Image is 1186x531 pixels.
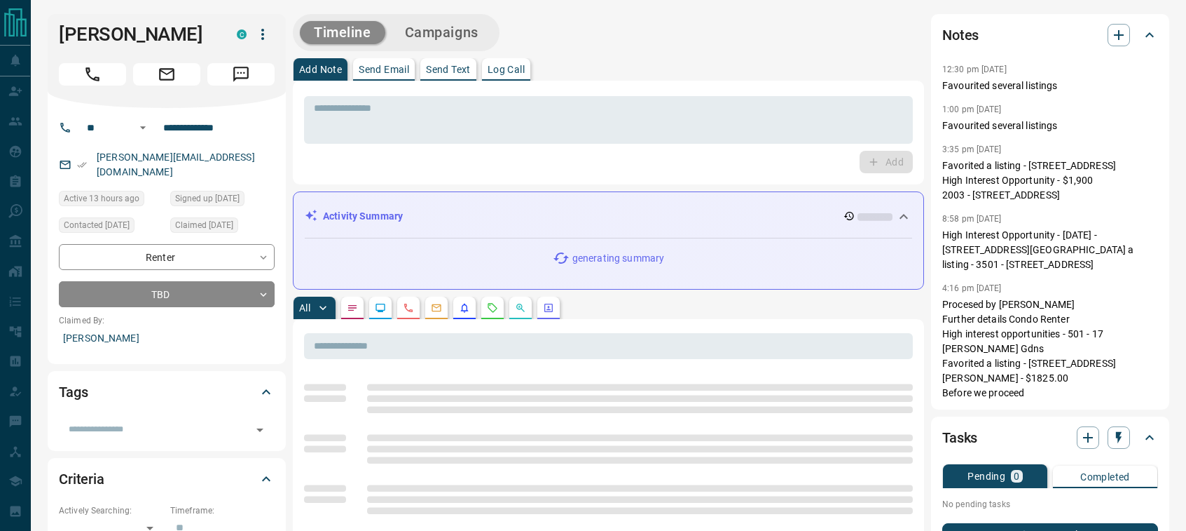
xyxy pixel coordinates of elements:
[135,119,151,136] button: Open
[170,217,275,237] div: Tue Aug 17 2021
[942,297,1158,401] p: Procesed by [PERSON_NAME] Further details Condo Renter High interest opportunities - 501 - 17 [PE...
[1014,471,1019,481] p: 0
[133,63,200,86] span: Email
[572,251,664,266] p: generating summary
[64,218,130,232] span: Contacted [DATE]
[403,302,414,314] svg: Calls
[59,63,126,86] span: Call
[170,191,275,210] div: Tue Aug 17 2021
[431,302,442,314] svg: Emails
[391,21,492,44] button: Campaigns
[77,160,87,170] svg: Email Verified
[305,203,912,229] div: Activity Summary
[942,105,1002,114] p: 1:00 pm [DATE]
[942,214,1002,224] p: 8:58 pm [DATE]
[375,302,386,314] svg: Lead Browsing Activity
[942,18,1158,52] div: Notes
[942,65,1007,74] p: 12:30 pm [DATE]
[347,302,358,314] svg: Notes
[300,21,385,44] button: Timeline
[59,375,275,409] div: Tags
[942,426,977,449] h2: Tasks
[59,504,163,517] p: Actively Searching:
[97,152,255,177] a: [PERSON_NAME][EMAIL_ADDRESS][DOMAIN_NAME]
[459,302,470,314] svg: Listing Alerts
[967,471,1005,481] p: Pending
[299,65,342,74] p: Add Note
[59,281,275,307] div: TBD
[942,421,1158,455] div: Tasks
[59,314,275,327] p: Claimed By:
[175,218,233,232] span: Claimed [DATE]
[942,144,1002,154] p: 3:35 pm [DATE]
[170,504,275,517] p: Timeframe:
[64,191,139,206] span: Active 13 hours ago
[487,302,498,314] svg: Requests
[323,209,403,224] p: Activity Summary
[299,303,310,313] p: All
[59,462,275,496] div: Criteria
[359,65,409,74] p: Send Email
[1080,472,1130,482] p: Completed
[942,228,1158,272] p: High Interest Opportunity - [DATE] - [STREET_ADDRESS][GEOGRAPHIC_DATA] a listing - 3501 - [STREET...
[175,191,240,206] span: Signed up [DATE]
[59,191,163,210] div: Fri Aug 15 2025
[59,468,104,490] h2: Criteria
[59,381,88,403] h2: Tags
[942,119,1158,133] p: Favourited several listings
[942,159,1158,203] p: Favorited a listing - [STREET_ADDRESS] High Interest Opportunity - $1,900 2003 - [STREET_ADDRESS]
[207,63,275,86] span: Message
[250,420,270,440] button: Open
[942,494,1158,515] p: No pending tasks
[942,79,1158,93] p: Favourited several listings
[237,29,247,39] div: condos.ca
[515,302,526,314] svg: Opportunities
[426,65,471,74] p: Send Text
[59,244,275,270] div: Renter
[59,327,275,350] p: [PERSON_NAME]
[59,23,216,46] h1: [PERSON_NAME]
[942,24,979,46] h2: Notes
[543,302,554,314] svg: Agent Actions
[488,65,525,74] p: Log Call
[942,283,1002,293] p: 4:16 pm [DATE]
[59,217,163,237] div: Sat Aug 09 2025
